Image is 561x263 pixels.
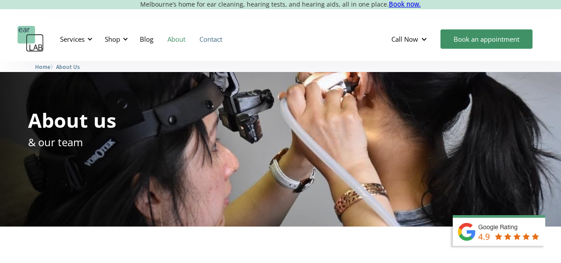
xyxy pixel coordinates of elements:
[35,62,50,71] a: Home
[28,134,83,150] p: & our team
[55,26,95,52] div: Services
[28,110,116,130] h1: About us
[99,26,131,52] div: Shop
[384,26,436,52] div: Call Now
[160,26,192,52] a: About
[18,26,44,52] a: home
[192,26,229,52] a: Contact
[56,62,80,71] a: About Us
[35,64,50,70] span: Home
[440,29,533,49] a: Book an appointment
[35,62,56,72] li: 〉
[133,26,160,52] a: Blog
[60,35,85,43] div: Services
[105,35,120,43] div: Shop
[56,64,80,70] span: About Us
[391,35,418,43] div: Call Now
